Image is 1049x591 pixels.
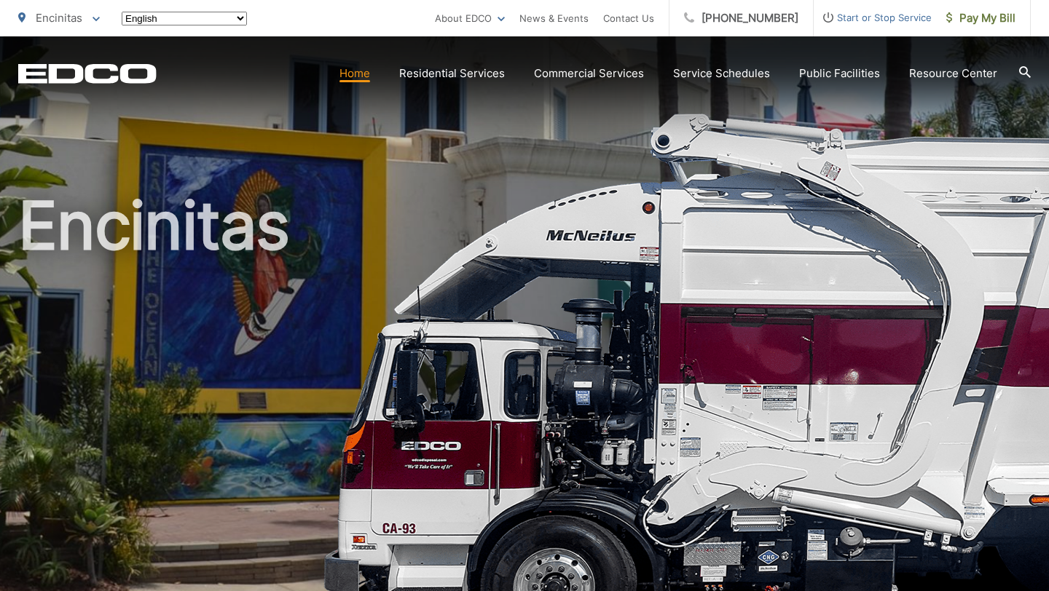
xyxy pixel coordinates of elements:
a: Home [339,65,370,82]
a: Resource Center [909,65,997,82]
a: Service Schedules [673,65,770,82]
a: Commercial Services [534,65,644,82]
a: Residential Services [399,65,505,82]
a: Public Facilities [799,65,880,82]
a: About EDCO [435,9,505,27]
select: Select a language [122,12,247,25]
a: Contact Us [603,9,654,27]
a: EDCD logo. Return to the homepage. [18,63,157,84]
span: Pay My Bill [946,9,1015,27]
span: Encinitas [36,11,82,25]
a: News & Events [519,9,589,27]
